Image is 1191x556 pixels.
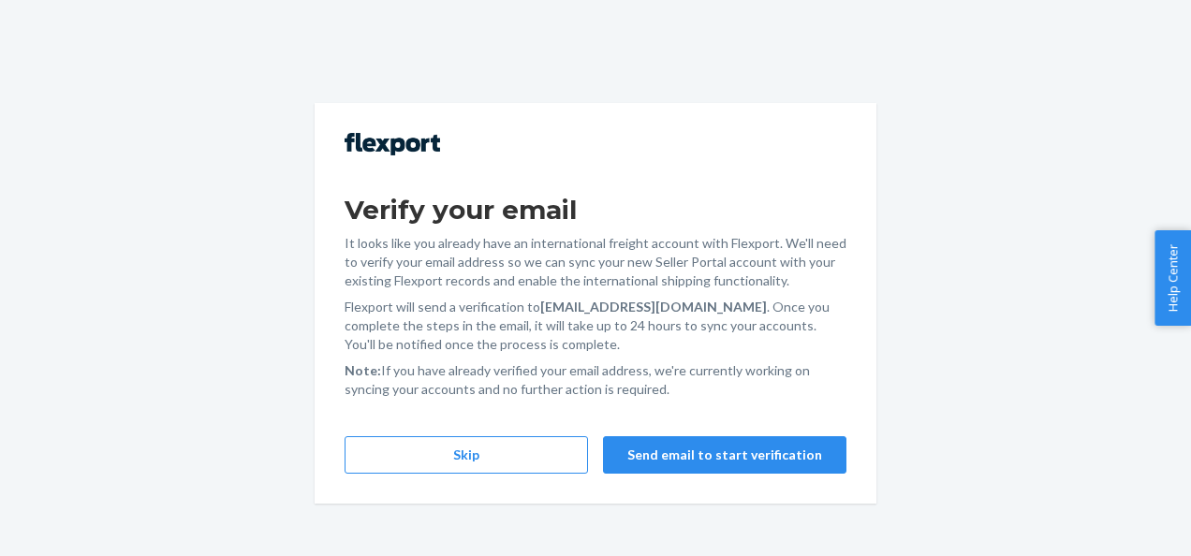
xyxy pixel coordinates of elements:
[1154,230,1191,326] button: Help Center
[540,299,767,315] strong: [EMAIL_ADDRESS][DOMAIN_NAME]
[345,234,846,290] p: It looks like you already have an international freight account with Flexport. We'll need to veri...
[345,133,440,155] img: Flexport logo
[345,436,588,474] button: Skip
[345,361,846,399] p: If you have already verified your email address, we're currently working on syncing your accounts...
[345,298,846,354] p: Flexport will send a verification to . Once you complete the steps in the email, it will take up ...
[345,193,846,227] h1: Verify your email
[345,362,381,378] strong: Note:
[603,436,846,474] button: Send email to start verification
